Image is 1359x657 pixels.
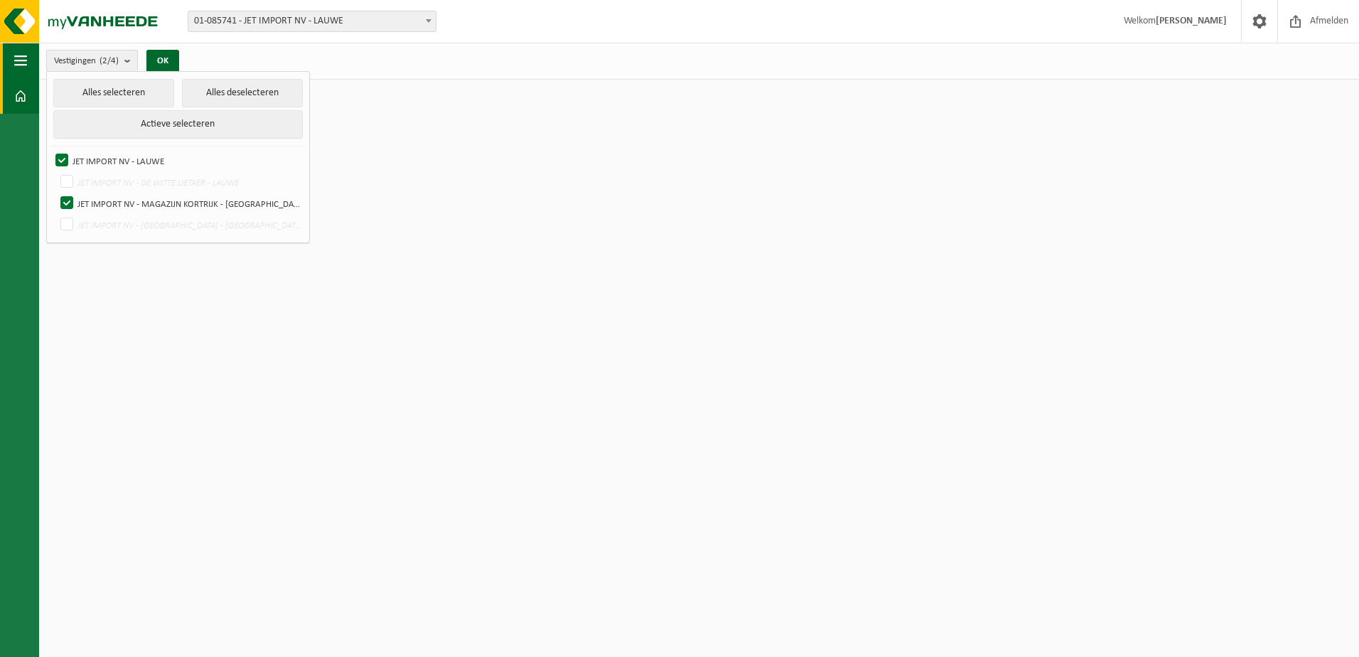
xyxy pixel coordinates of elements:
[53,79,175,107] button: Alles selecteren
[58,214,303,235] label: JET IMPORT NV - [GEOGRAPHIC_DATA] - [GEOGRAPHIC_DATA]
[1156,16,1227,26] strong: [PERSON_NAME]
[58,171,303,193] label: JET IMPORT NV - DE WITTE LIETAER - LAUWE
[182,79,304,107] button: Alles deselecteren
[58,193,303,214] label: JET IMPORT NV - MAGAZIJN KORTRIJK - [GEOGRAPHIC_DATA]
[53,150,303,171] label: JET IMPORT NV - LAUWE
[46,50,138,71] button: Vestigingen(2/4)
[188,11,436,31] span: 01-085741 - JET IMPORT NV - LAUWE
[188,11,436,32] span: 01-085741 - JET IMPORT NV - LAUWE
[53,110,304,139] button: Actieve selecteren
[146,50,179,73] button: OK
[54,50,119,72] span: Vestigingen
[100,56,119,65] count: (2/4)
